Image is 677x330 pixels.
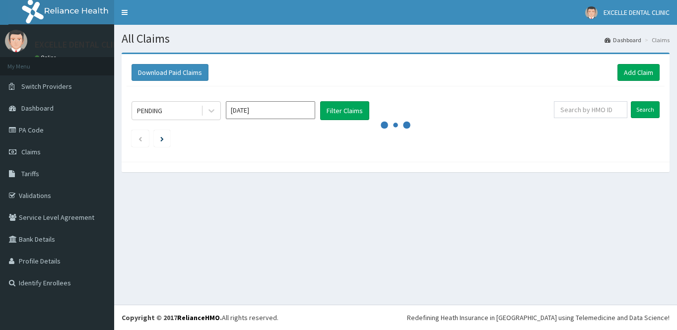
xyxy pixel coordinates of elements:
div: Redefining Heath Insurance in [GEOGRAPHIC_DATA] using Telemedicine and Data Science! [407,313,670,323]
input: Select Month and Year [226,101,315,119]
a: Add Claim [617,64,660,81]
span: Switch Providers [21,82,72,91]
img: User Image [5,30,27,52]
div: PENDING [137,106,162,116]
button: Filter Claims [320,101,369,120]
button: Download Paid Claims [132,64,208,81]
a: RelianceHMO [177,313,220,322]
h1: All Claims [122,32,670,45]
a: Dashboard [605,36,641,44]
img: User Image [585,6,598,19]
footer: All rights reserved. [114,305,677,330]
strong: Copyright © 2017 . [122,313,222,322]
span: EXCELLE DENTAL CLINIC [604,8,670,17]
li: Claims [642,36,670,44]
span: Dashboard [21,104,54,113]
a: Previous page [138,134,142,143]
input: Search by HMO ID [554,101,627,118]
a: Next page [160,134,164,143]
a: Online [35,54,59,61]
svg: audio-loading [381,110,410,140]
p: EXCELLE DENTAL CLINIC [35,40,127,49]
input: Search [631,101,660,118]
span: Claims [21,147,41,156]
span: Tariffs [21,169,39,178]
